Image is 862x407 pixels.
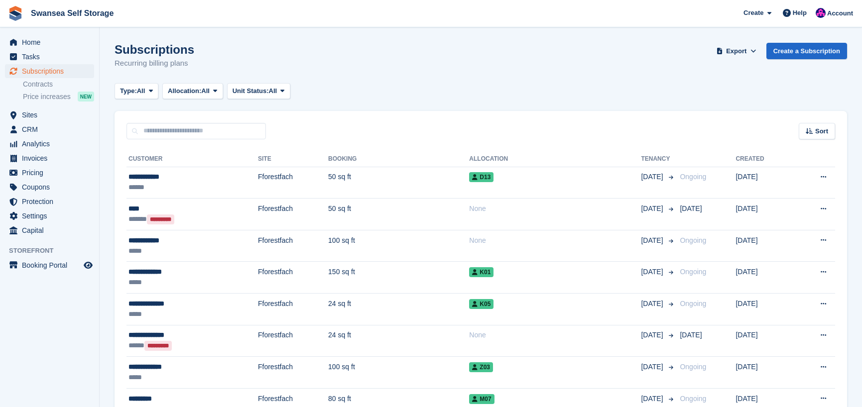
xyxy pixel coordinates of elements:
[328,199,469,230] td: 50 sq ft
[258,199,328,230] td: Fforestfach
[469,394,494,404] span: M07
[736,262,793,294] td: [DATE]
[816,8,826,18] img: Donna Davies
[680,236,706,244] span: Ongoing
[5,180,94,194] a: menu
[115,83,158,100] button: Type: All
[5,258,94,272] a: menu
[827,8,853,18] span: Account
[469,299,493,309] span: K05
[5,50,94,64] a: menu
[736,230,793,262] td: [DATE]
[736,294,793,325] td: [DATE]
[5,195,94,208] a: menu
[22,122,82,136] span: CRM
[22,64,82,78] span: Subscriptions
[641,235,665,246] span: [DATE]
[736,199,793,230] td: [DATE]
[120,86,137,96] span: Type:
[9,246,99,256] span: Storefront
[5,166,94,180] a: menu
[22,108,82,122] span: Sites
[328,357,469,389] td: 100 sq ft
[5,223,94,237] a: menu
[328,262,469,294] td: 150 sq ft
[115,58,194,69] p: Recurring billing plans
[168,86,201,96] span: Allocation:
[641,299,665,309] span: [DATE]
[641,394,665,404] span: [DATE]
[641,362,665,372] span: [DATE]
[5,64,94,78] a: menu
[258,262,328,294] td: Fforestfach
[715,43,758,59] button: Export
[469,330,641,340] div: None
[680,363,706,371] span: Ongoing
[328,325,469,357] td: 24 sq ft
[5,151,94,165] a: menu
[641,330,665,340] span: [DATE]
[22,35,82,49] span: Home
[736,151,793,167] th: Created
[258,294,328,325] td: Fforestfach
[680,204,702,212] span: [DATE]
[641,203,665,214] span: [DATE]
[736,357,793,389] td: [DATE]
[680,268,706,276] span: Ongoing
[22,50,82,64] span: Tasks
[641,267,665,277] span: [DATE]
[258,230,328,262] td: Fforestfach
[793,8,807,18] span: Help
[469,267,493,277] span: K01
[22,258,82,272] span: Booking Portal
[201,86,210,96] span: All
[469,235,641,246] div: None
[726,46,746,56] span: Export
[328,151,469,167] th: Booking
[5,122,94,136] a: menu
[23,80,94,89] a: Contracts
[22,137,82,151] span: Analytics
[328,294,469,325] td: 24 sq ft
[680,173,706,181] span: Ongoing
[23,92,71,102] span: Price increases
[680,395,706,403] span: Ongoing
[815,126,828,136] span: Sort
[5,137,94,151] a: menu
[5,35,94,49] a: menu
[641,172,665,182] span: [DATE]
[641,151,676,167] th: Tenancy
[258,151,328,167] th: Site
[227,83,290,100] button: Unit Status: All
[8,6,23,21] img: stora-icon-8386f47178a22dfd0bd8f6a31ec36ba5ce8667c1dd55bd0f319d3a0aa187defe.svg
[269,86,277,96] span: All
[743,8,763,18] span: Create
[258,325,328,357] td: Fforestfach
[328,167,469,199] td: 50 sq ft
[82,259,94,271] a: Preview store
[5,108,94,122] a: menu
[469,151,641,167] th: Allocation
[736,325,793,357] td: [DATE]
[78,92,94,102] div: NEW
[22,151,82,165] span: Invoices
[233,86,269,96] span: Unit Status:
[22,223,82,237] span: Capital
[258,167,328,199] td: Fforestfach
[766,43,847,59] a: Create a Subscription
[469,362,493,372] span: Z03
[680,300,706,307] span: Ongoing
[22,209,82,223] span: Settings
[22,166,82,180] span: Pricing
[23,91,94,102] a: Price increases NEW
[137,86,145,96] span: All
[115,43,194,56] h1: Subscriptions
[27,5,118,21] a: Swansea Self Storage
[469,172,493,182] span: D13
[736,167,793,199] td: [DATE]
[162,83,223,100] button: Allocation: All
[5,209,94,223] a: menu
[22,180,82,194] span: Coupons
[126,151,258,167] th: Customer
[258,357,328,389] td: Fforestfach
